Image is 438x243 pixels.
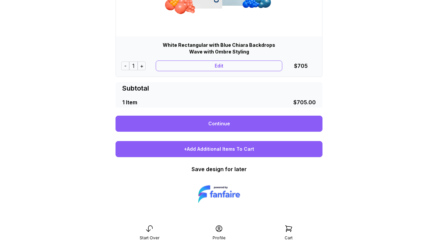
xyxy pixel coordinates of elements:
[116,116,322,132] a: Continue
[293,98,316,106] div: $705.00
[294,62,308,70] div: $705
[285,235,293,241] div: Cart
[122,84,149,93] div: Subtotal
[116,141,322,157] div: +Add Additional Items To Cart
[156,60,283,71] div: Edit
[122,98,137,106] div: 1 Item
[129,62,138,70] div: 1
[198,184,240,204] img: logo
[121,62,129,70] div: -
[138,62,146,70] div: +
[140,235,159,241] div: Start Over
[213,235,226,241] div: Profile
[192,166,247,172] a: Save design for later
[121,42,317,55] div: White Rectangular with Blue Chiara Backdrops Wave with Ombre Styling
